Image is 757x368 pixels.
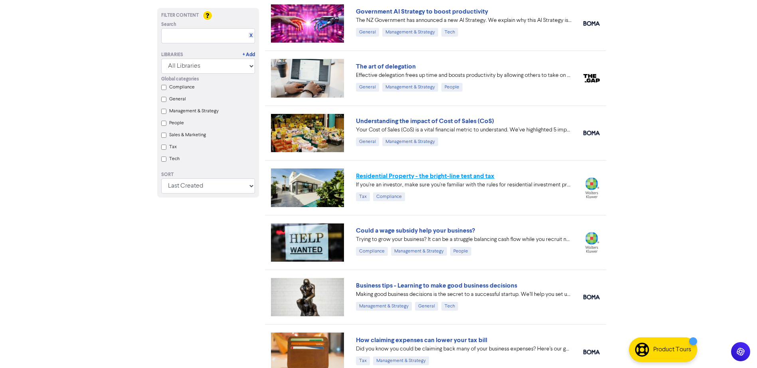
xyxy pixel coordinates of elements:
[249,33,253,39] a: X
[356,290,571,299] div: Making good business decisions is the secret to a successful startup. We’ll help you set up the b...
[356,83,379,92] div: General
[583,295,600,299] img: boma
[657,282,757,368] iframe: Chat Widget
[356,235,571,244] div: Trying to grow your business? It can be a struggle balancing cash flow while you recruit new staf...
[583,350,600,354] img: boma
[356,137,379,146] div: General
[583,232,600,253] img: wolters_kluwer
[169,84,195,91] label: Compliance
[161,21,176,28] span: Search
[356,63,416,70] a: The art of delegation
[169,131,206,139] label: Sales & Marketing
[356,282,517,290] a: Business tips - Learning to make good business decisions
[382,28,438,37] div: Management & Strategy
[415,302,438,311] div: General
[583,177,600,198] img: wolters_kluwer
[356,117,494,125] a: Understanding the impact of Cost of Sales (CoS)
[356,302,412,311] div: Management & Strategy
[169,119,184,127] label: People
[382,83,438,92] div: Management & Strategy
[243,51,255,59] a: + Add
[356,227,475,235] a: Could a wage subsidy help your business?
[441,28,458,37] div: Tech
[583,21,600,26] img: boma
[356,356,370,365] div: Tax
[356,71,571,80] div: Effective delegation frees up time and boosts productivity by allowing others to take on tasks. A...
[583,74,600,83] img: thegap
[169,155,180,162] label: Tech
[161,51,183,59] div: Libraries
[161,76,255,83] div: Global categories
[356,126,571,134] div: Your Cost of Sales (CoS) is a vital financial metric to understand. We’ve highlighted 5 important...
[356,336,487,344] a: How claiming expenses can lower your tax bill
[450,247,471,256] div: People
[169,143,177,151] label: Tax
[373,192,405,201] div: Compliance
[382,137,438,146] div: Management & Strategy
[391,247,447,256] div: Management & Strategy
[356,172,494,180] a: Residential Property - the bright-line test and tax
[356,192,370,201] div: Tax
[356,345,571,353] div: Did you know you could be claiming back many of your business expenses? Here’s our guide to claim...
[356,28,379,37] div: General
[356,247,388,256] div: Compliance
[169,108,219,115] label: Management & Strategy
[583,131,600,135] img: boma
[161,171,255,178] div: Sort
[356,8,488,16] a: Government AI Strategy to boost productivity
[373,356,429,365] div: Management & Strategy
[169,96,186,103] label: General
[356,181,571,189] div: If you're an investor, make sure you're familiar with the rules for residential investment proper...
[441,83,463,92] div: People
[356,16,571,25] div: The NZ Government has announced a new AI Strategy. We explain why this AI Strategy is needed and ...
[441,302,458,311] div: Tech
[161,12,255,19] div: Filter Content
